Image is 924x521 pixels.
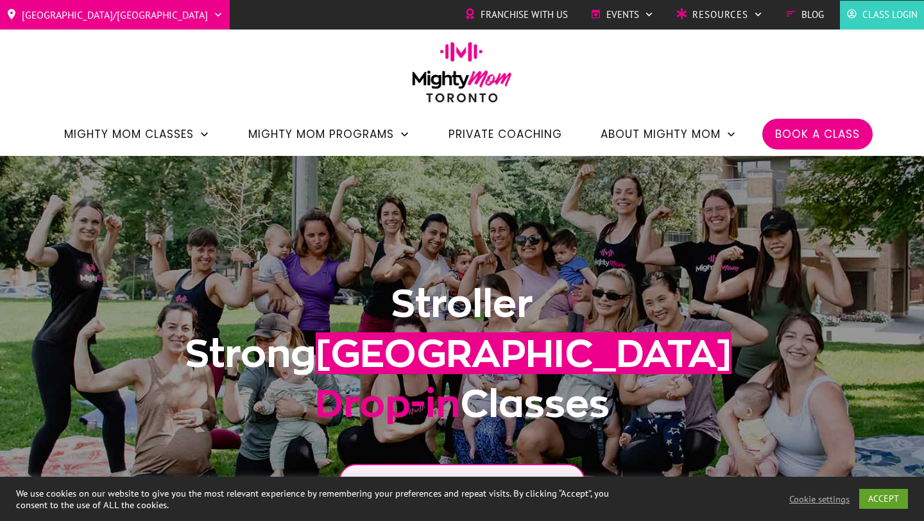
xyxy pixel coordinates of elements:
a: Franchise with Us [465,5,568,24]
span: About Mighty Mom [601,123,721,145]
a: Resources [676,5,763,24]
a: Class Login [846,5,918,24]
a: Drop into a class near you [339,464,585,499]
a: Private Coaching [449,123,562,145]
img: mightymom-logo-toronto [406,42,518,112]
a: Mighty Mom Programs [248,123,410,145]
span: Resources [692,5,748,24]
a: Mighty Mom Classes [64,123,210,145]
a: Book a Class [775,123,860,145]
span: Events [606,5,639,24]
span: Drop into a class near you [363,474,539,489]
a: Blog [785,5,824,24]
span: Franchise with Us [481,5,568,24]
a: About Mighty Mom [601,123,737,145]
span: [GEOGRAPHIC_DATA]/[GEOGRAPHIC_DATA] [22,4,208,25]
h1: Stroller Strong Classes [116,278,808,444]
a: ACCEPT [859,489,908,509]
span: [GEOGRAPHIC_DATA] [316,332,732,374]
span: Mighty Mom Programs [248,123,394,145]
a: Events [590,5,654,24]
span: Drop-in [315,382,460,424]
div: We use cookies on our website to give you the most relevant experience by remembering your prefer... [16,488,640,511]
a: [GEOGRAPHIC_DATA]/[GEOGRAPHIC_DATA] [6,4,223,25]
span: Mighty Mom Classes [64,123,194,145]
a: Cookie settings [789,493,850,505]
span: Blog [801,5,824,24]
span: Class Login [862,5,918,24]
